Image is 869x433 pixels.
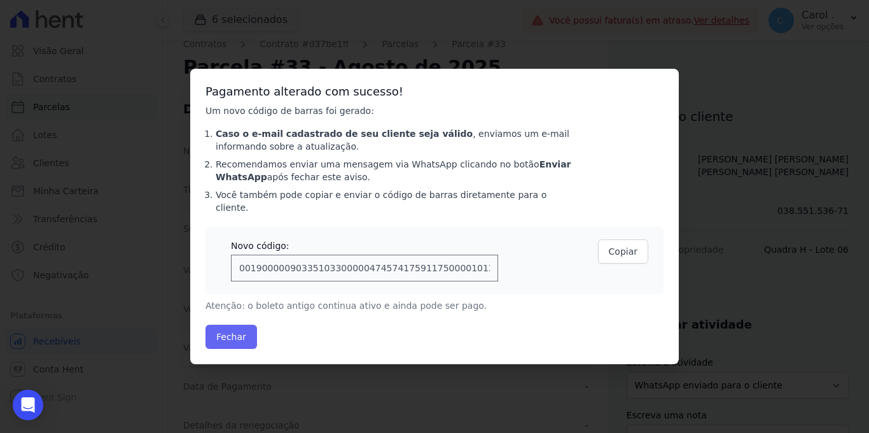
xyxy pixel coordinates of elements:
input: 00190000090335103300000474574175911750000101284 [231,255,498,281]
button: Fechar [205,325,257,349]
li: , enviamos um e-mail informando sobre a atualização. [216,127,572,153]
p: Um novo código de barras foi gerado: [205,104,572,117]
button: Copiar [598,239,648,264]
div: Open Intercom Messenger [13,390,43,420]
div: Novo código: [231,239,498,252]
li: Recomendamos enviar uma mensagem via WhatsApp clicando no botão após fechar este aviso. [216,158,572,183]
li: Você também pode copiar e enviar o código de barras diretamente para o cliente. [216,188,572,214]
strong: Caso o e-mail cadastrado de seu cliente seja válido [216,129,473,139]
p: Atenção: o boleto antigo continua ativo e ainda pode ser pago. [205,299,572,312]
h3: Pagamento alterado com sucesso! [205,84,664,99]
